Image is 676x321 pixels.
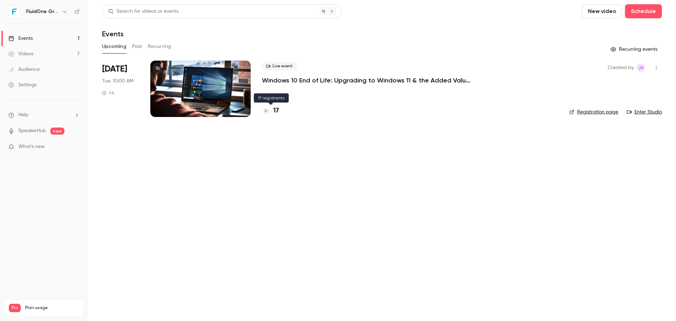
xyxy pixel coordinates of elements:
[8,35,33,42] div: Events
[262,62,297,70] span: Live event
[102,63,127,75] span: [DATE]
[102,41,126,52] button: Upcoming
[108,8,179,15] div: Search for videos or events
[582,4,622,18] button: New video
[607,44,662,55] button: Recurring events
[18,127,46,135] a: SpeakerHub
[8,81,37,88] div: Settings
[627,109,662,116] a: Enter Studio
[102,30,124,38] h1: Events
[50,128,64,135] span: new
[102,78,133,85] span: Tue, 10:00 AM
[608,63,634,72] span: Created by
[8,111,80,119] li: help-dropdown-opener
[8,50,33,57] div: Videos
[102,90,114,96] div: 1 h
[637,63,645,72] span: Josh Slinger
[262,76,473,85] a: Windows 10 End of Life: Upgrading to Windows 11 & the Added Value of Business Premium
[102,61,139,117] div: Sep 9 Tue, 10:00 AM (Europe/London)
[262,106,279,116] a: 17
[273,106,279,116] h4: 17
[9,304,21,312] span: Pro
[26,8,59,15] h6: FluidOne Group
[71,144,80,150] iframe: Noticeable Trigger
[625,4,662,18] button: Schedule
[9,6,20,17] img: FluidOne Group
[25,305,79,311] span: Plan usage
[8,66,40,73] div: Audience
[148,41,171,52] button: Recurring
[18,111,29,119] span: Help
[132,41,142,52] button: Past
[638,63,644,72] span: JS
[569,109,618,116] a: Registration page
[18,143,45,150] span: What's new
